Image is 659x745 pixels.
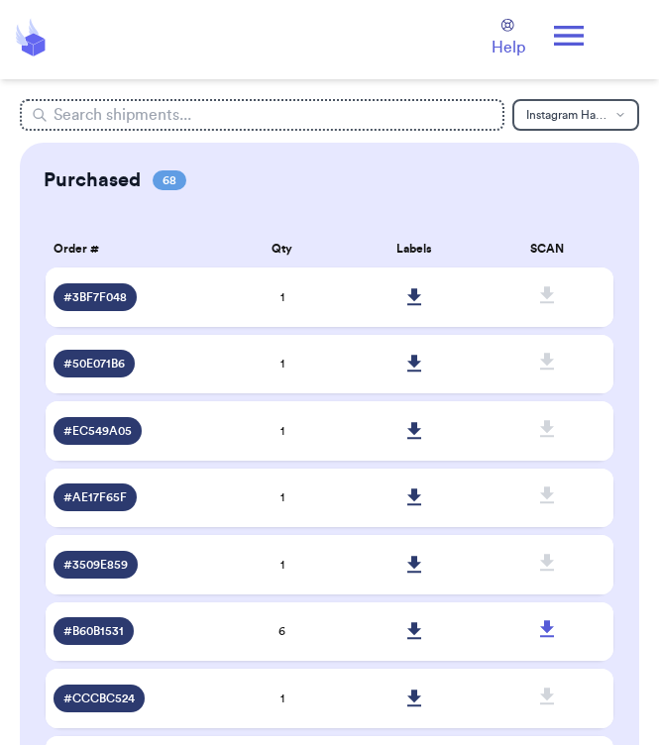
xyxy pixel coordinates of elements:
th: SCAN [481,226,613,271]
span: 1 [280,291,284,303]
th: Qty [216,226,349,271]
th: Labels [349,226,482,271]
span: Help [492,36,525,59]
span: 1 [280,559,284,571]
a: Help [492,19,525,59]
h2: Purchased [44,166,141,194]
span: # AE17F65F [63,489,127,505]
th: Order # [46,226,216,271]
span: 1 [280,692,284,704]
span: # 3BF7F048 [63,289,127,305]
span: # B60B1531 [63,623,124,639]
span: # CCCBC524 [63,691,135,706]
span: # 3509E859 [63,557,128,573]
span: 1 [280,491,284,503]
span: 1 [280,425,284,437]
input: Search shipments... [20,99,504,131]
span: # 50E071B6 [63,356,125,372]
span: 6 [278,625,285,637]
span: 68 [153,170,186,190]
span: 1 [280,358,284,370]
span: # EC549A05 [63,423,132,439]
span: Instagram Handle [526,109,607,121]
button: Instagram Handle [512,99,639,131]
